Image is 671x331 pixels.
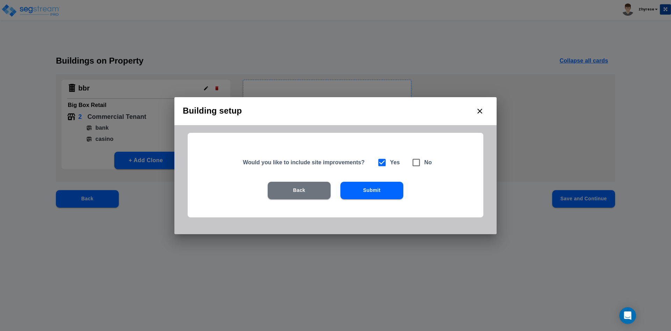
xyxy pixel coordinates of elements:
button: close [471,103,488,120]
button: Back [268,182,331,199]
h6: Yes [390,158,400,167]
div: Open Intercom Messenger [619,307,636,324]
h6: No [424,158,432,167]
button: Submit [340,182,403,199]
h2: Building setup [174,97,497,125]
h5: Would you like to include site improvements? [243,159,368,166]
